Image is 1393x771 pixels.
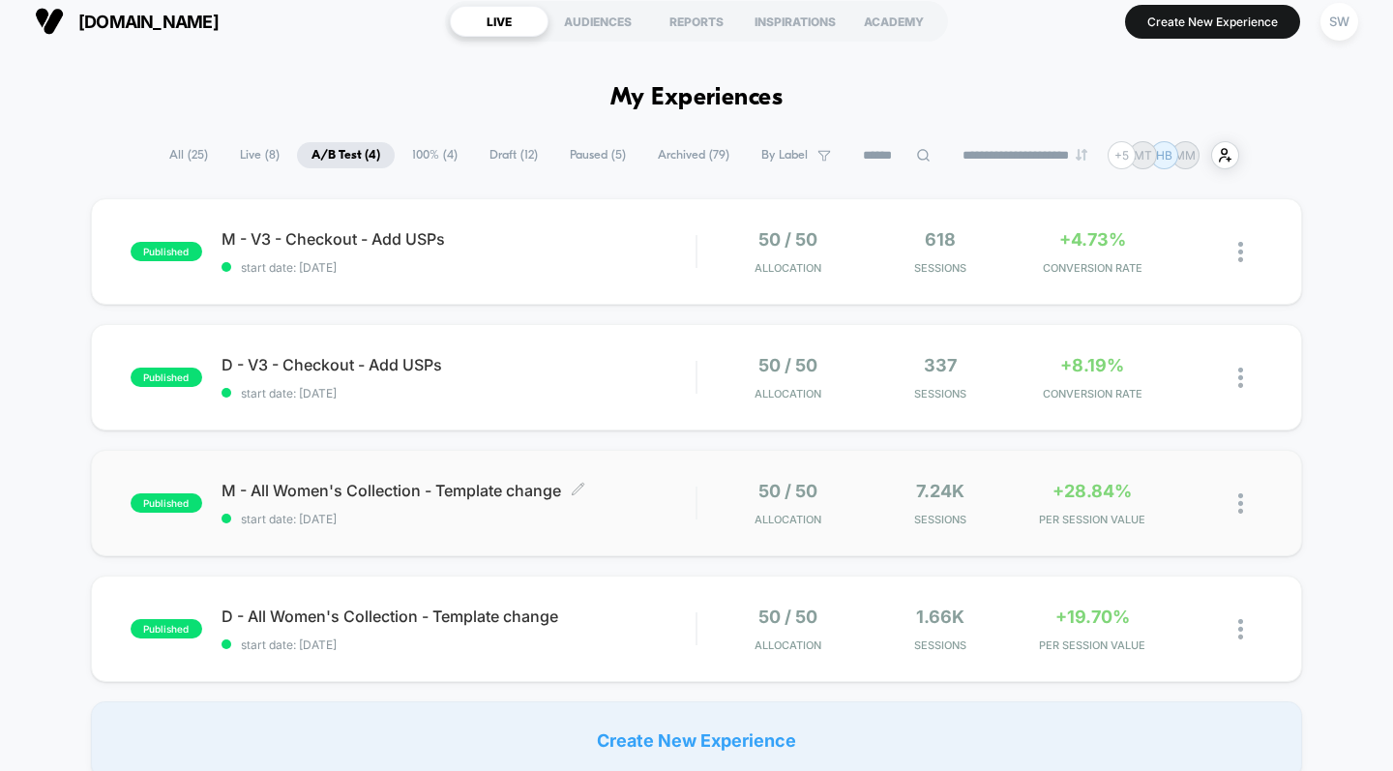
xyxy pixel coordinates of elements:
span: 50 / 50 [758,355,817,375]
div: + 5 [1108,141,1136,169]
span: A/B Test ( 4 ) [297,142,395,168]
span: published [131,493,202,513]
span: 50 / 50 [758,481,817,501]
span: Allocation [755,387,821,400]
span: published [131,242,202,261]
span: +4.73% [1059,229,1126,250]
span: start date: [DATE] [222,260,696,275]
span: start date: [DATE] [222,386,696,400]
img: end [1076,149,1087,161]
span: +28.84% [1052,481,1132,501]
span: Allocation [755,261,821,275]
span: +8.19% [1060,355,1124,375]
img: close [1238,242,1243,262]
img: Visually logo [35,7,64,36]
span: All ( 25 ) [155,142,222,168]
span: 7.24k [916,481,964,501]
button: Create New Experience [1125,5,1300,39]
div: INSPIRATIONS [746,6,845,37]
p: MM [1174,148,1196,163]
div: SW [1320,3,1358,41]
img: close [1238,493,1243,514]
span: D - V3 - Checkout - Add USPs [222,355,696,374]
span: +19.70% [1055,607,1130,627]
span: Live ( 8 ) [225,142,294,168]
span: published [131,368,202,387]
span: CONVERSION RATE [1022,261,1164,275]
span: Draft ( 12 ) [475,142,552,168]
div: ACADEMY [845,6,943,37]
span: start date: [DATE] [222,512,696,526]
span: Sessions [869,513,1011,526]
p: HB [1156,148,1172,163]
span: M - All Women's Collection - Template change [222,481,696,500]
span: M - V3 - Checkout - Add USPs [222,229,696,249]
span: 50 / 50 [758,229,817,250]
span: 100% ( 4 ) [398,142,472,168]
span: CONVERSION RATE [1022,387,1164,400]
button: [DOMAIN_NAME] [29,6,224,37]
span: 337 [924,355,957,375]
div: REPORTS [647,6,746,37]
span: D - All Women's Collection - Template change [222,607,696,626]
span: PER SESSION VALUE [1022,513,1164,526]
span: Allocation [755,513,821,526]
h1: My Experiences [610,84,784,112]
span: published [131,619,202,638]
span: By Label [761,148,808,163]
img: close [1238,619,1243,639]
img: close [1238,368,1243,388]
span: Allocation [755,638,821,652]
p: MT [1134,148,1152,163]
span: Paused ( 5 ) [555,142,640,168]
div: LIVE [450,6,548,37]
span: 618 [925,229,956,250]
span: Sessions [869,638,1011,652]
span: Archived ( 79 ) [643,142,744,168]
span: 1.66k [916,607,964,627]
span: Sessions [869,387,1011,400]
span: start date: [DATE] [222,638,696,652]
span: [DOMAIN_NAME] [78,12,219,32]
span: PER SESSION VALUE [1022,638,1164,652]
button: SW [1315,2,1364,42]
span: 50 / 50 [758,607,817,627]
div: AUDIENCES [548,6,647,37]
span: Sessions [869,261,1011,275]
